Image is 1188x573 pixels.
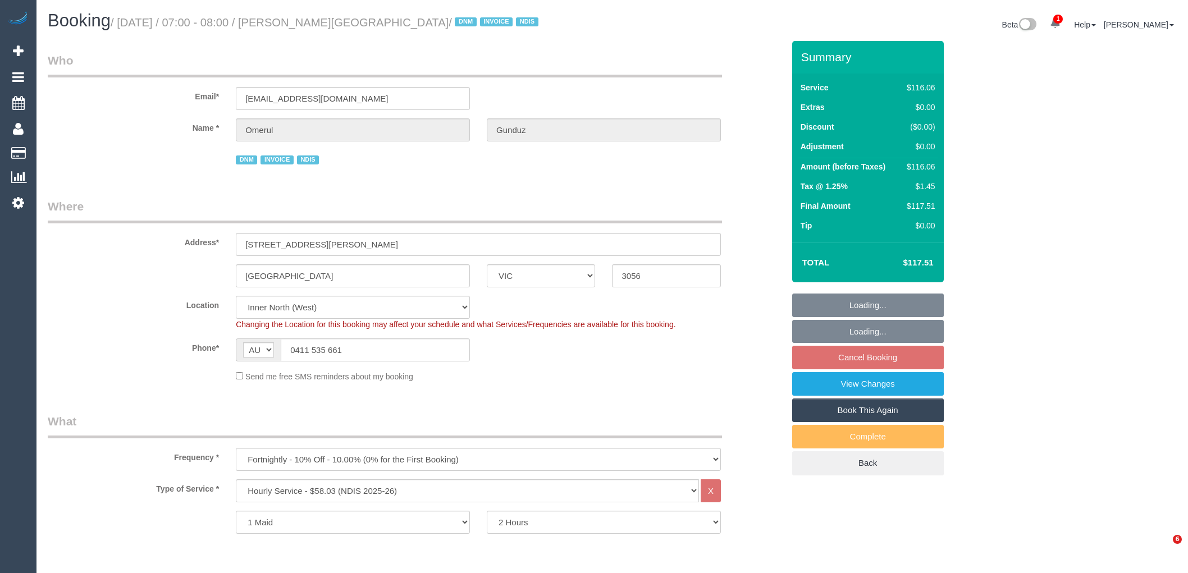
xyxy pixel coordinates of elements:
label: Location [39,296,227,311]
a: Back [792,451,944,475]
label: Frequency * [39,448,227,463]
a: Beta [1002,20,1037,29]
h3: Summary [801,51,938,63]
a: View Changes [792,372,944,396]
input: Post Code* [612,264,720,287]
label: Service [801,82,829,93]
h4: $117.51 [869,258,933,268]
div: $0.00 [902,102,935,113]
span: Send me free SMS reminders about my booking [245,372,413,381]
a: Help [1074,20,1096,29]
legend: Who [48,52,722,77]
div: $1.45 [902,181,935,192]
div: $0.00 [902,220,935,231]
legend: Where [48,198,722,223]
small: / [DATE] / 07:00 - 08:00 / [PERSON_NAME][GEOGRAPHIC_DATA] [111,16,542,29]
input: Email* [236,87,470,110]
label: Type of Service * [39,479,227,494]
input: First Name* [236,118,470,141]
input: Last Name* [487,118,721,141]
iframe: Intercom live chat [1150,535,1177,562]
input: Phone* [281,338,470,361]
span: NDIS [297,155,319,164]
span: Changing the Location for this booking may affect your schedule and what Services/Frequencies are... [236,320,675,329]
label: Phone* [39,338,227,354]
span: INVOICE [480,17,513,26]
label: Amount (before Taxes) [801,161,885,172]
label: Name * [39,118,227,134]
label: Adjustment [801,141,844,152]
label: Tip [801,220,812,231]
label: Final Amount [801,200,851,212]
div: ($0.00) [902,121,935,132]
span: DNM [236,155,257,164]
span: 1 [1053,15,1063,24]
a: Book This Again [792,398,944,422]
strong: Total [802,258,830,267]
img: Automaid Logo [7,11,29,27]
div: $116.06 [902,161,935,172]
a: [PERSON_NAME] [1104,20,1174,29]
label: Discount [801,121,834,132]
div: $0.00 [902,141,935,152]
img: New interface [1018,18,1036,33]
span: NDIS [516,17,538,26]
label: Email* [39,87,227,102]
span: 6 [1173,535,1182,544]
span: INVOICE [261,155,293,164]
span: / [449,16,541,29]
label: Tax @ 1.25% [801,181,848,192]
a: 1 [1044,11,1066,36]
legend: What [48,413,722,438]
label: Extras [801,102,825,113]
div: $117.51 [902,200,935,212]
div: $116.06 [902,82,935,93]
label: Address* [39,233,227,248]
span: DNM [455,17,476,26]
input: Suburb* [236,264,470,287]
span: Booking [48,11,111,30]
